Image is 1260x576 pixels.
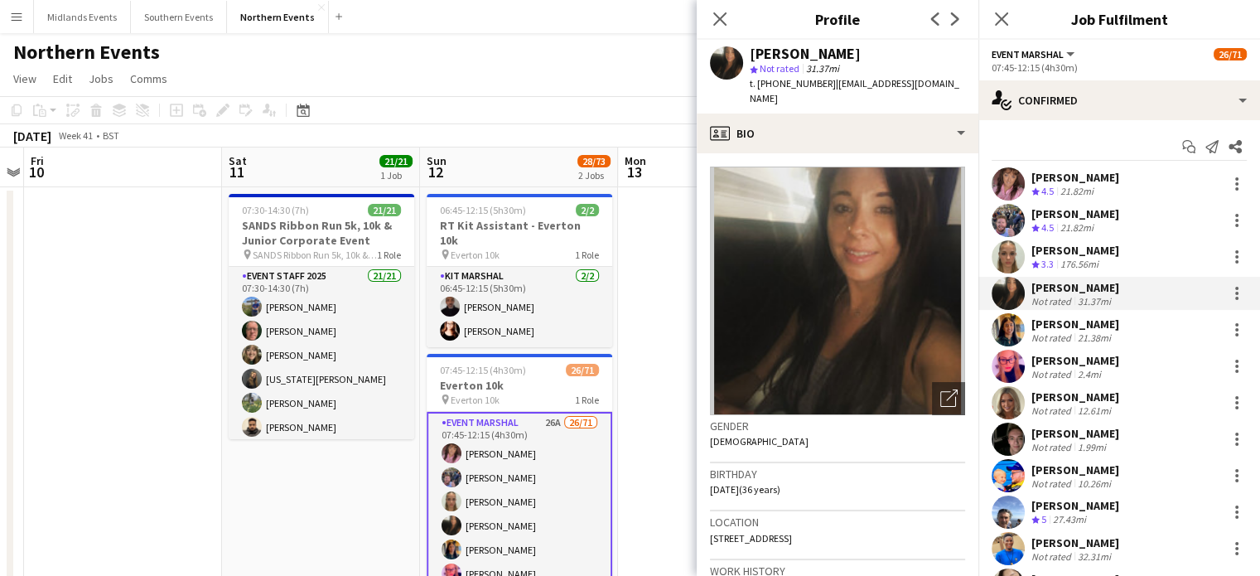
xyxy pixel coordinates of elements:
[1074,441,1109,453] div: 1.99mi
[1050,513,1089,527] div: 27.43mi
[1214,48,1247,61] span: 26/71
[46,68,79,90] a: Edit
[1031,462,1119,477] div: [PERSON_NAME]
[578,169,610,182] div: 2 Jobs
[131,1,227,33] button: Southern Events
[440,204,526,216] span: 06:45-12:15 (5h30m)
[575,394,599,406] span: 1 Role
[451,249,500,261] span: Everton 10k
[577,155,611,167] span: 28/73
[451,394,500,406] span: Everton 10k
[1031,295,1074,307] div: Not rated
[1041,221,1054,234] span: 4.5
[427,378,612,393] h3: Everton 10k
[1074,368,1104,380] div: 2.4mi
[226,162,247,182] span: 11
[1041,185,1054,197] span: 4.5
[34,1,131,33] button: Midlands Events
[710,467,965,482] h3: Birthday
[992,61,1247,74] div: 07:45-12:15 (4h30m)
[368,204,401,216] span: 21/21
[53,71,72,86] span: Edit
[1031,477,1074,490] div: Not rated
[427,153,447,168] span: Sun
[379,155,413,167] span: 21/21
[253,249,377,261] span: SANDS Ribbon Run 5k, 10k & Junior Corporate Event
[760,62,799,75] span: Not rated
[1031,498,1119,513] div: [PERSON_NAME]
[1041,258,1054,270] span: 3.3
[31,153,44,168] span: Fri
[1031,280,1119,295] div: [PERSON_NAME]
[427,218,612,248] h3: RT Kit Assistant - Everton 10k
[1074,477,1114,490] div: 10.26mi
[380,169,412,182] div: 1 Job
[710,167,965,415] img: Crew avatar or photo
[575,249,599,261] span: 1 Role
[710,532,792,545] span: [STREET_ADDRESS]
[750,77,836,90] span: t. [PHONE_NUMBER]
[229,153,247,168] span: Sat
[1057,221,1097,235] div: 21.82mi
[576,204,599,216] span: 2/2
[103,129,119,142] div: BST
[55,129,96,142] span: Week 41
[427,194,612,347] app-job-card: 06:45-12:15 (5h30m)2/2RT Kit Assistant - Everton 10k Everton 10k1 RoleKit Marshal2/206:45-12:15 (...
[1031,206,1119,221] div: [PERSON_NAME]
[1031,441,1074,453] div: Not rated
[89,71,113,86] span: Jobs
[427,267,612,347] app-card-role: Kit Marshal2/206:45-12:15 (5h30m)[PERSON_NAME][PERSON_NAME]
[13,40,160,65] h1: Northern Events
[1074,295,1114,307] div: 31.37mi
[82,68,120,90] a: Jobs
[1031,535,1119,550] div: [PERSON_NAME]
[130,71,167,86] span: Comms
[1031,368,1074,380] div: Not rated
[424,162,447,182] span: 12
[28,162,44,182] span: 10
[750,77,959,104] span: | [EMAIL_ADDRESS][DOMAIN_NAME]
[992,48,1077,61] button: Event Marshal
[123,68,174,90] a: Comms
[710,419,965,433] h3: Gender
[1074,332,1114,344] div: 21.38mi
[1031,550,1074,563] div: Not rated
[229,218,414,248] h3: SANDS Ribbon Run 5k, 10k & Junior Corporate Event
[750,46,861,61] div: [PERSON_NAME]
[1031,404,1074,417] div: Not rated
[1057,258,1102,272] div: 176.56mi
[622,162,646,182] span: 13
[1031,353,1119,368] div: [PERSON_NAME]
[932,382,965,415] div: Open photos pop-in
[242,204,309,216] span: 07:30-14:30 (7h)
[1031,170,1119,185] div: [PERSON_NAME]
[1031,243,1119,258] div: [PERSON_NAME]
[1031,390,1119,404] div: [PERSON_NAME]
[978,80,1260,120] div: Confirmed
[697,114,978,153] div: Bio
[1031,426,1119,441] div: [PERSON_NAME]
[13,128,51,144] div: [DATE]
[1057,185,1097,199] div: 21.82mi
[710,435,809,448] span: [DEMOGRAPHIC_DATA]
[227,1,329,33] button: Northern Events
[1074,404,1114,417] div: 12.61mi
[992,48,1064,61] span: Event Marshal
[7,68,43,90] a: View
[978,8,1260,30] h3: Job Fulfilment
[566,364,599,376] span: 26/71
[1074,550,1114,563] div: 32.31mi
[440,364,526,376] span: 07:45-12:15 (4h30m)
[1041,513,1046,525] span: 5
[625,153,646,168] span: Mon
[229,194,414,439] app-job-card: 07:30-14:30 (7h)21/21SANDS Ribbon Run 5k, 10k & Junior Corporate Event SANDS Ribbon Run 5k, 10k &...
[710,483,780,496] span: [DATE] (36 years)
[377,249,401,261] span: 1 Role
[697,8,978,30] h3: Profile
[710,515,965,530] h3: Location
[13,71,36,86] span: View
[1031,332,1074,344] div: Not rated
[803,62,842,75] span: 31.37mi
